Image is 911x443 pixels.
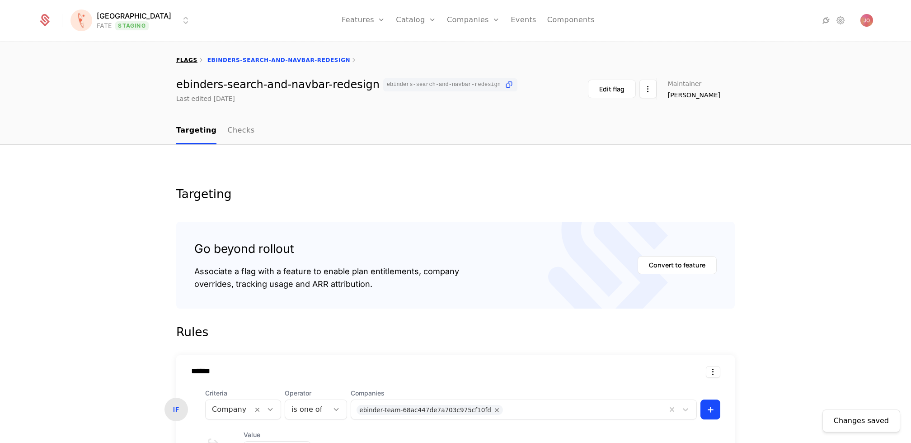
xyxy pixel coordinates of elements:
[227,118,254,144] a: Checks
[194,265,459,291] div: Associate a flag with a feature to enable plan entitlements, company overrides, tracking usage an...
[244,430,311,439] span: Value
[97,10,171,21] span: [GEOGRAPHIC_DATA]
[194,240,459,258] div: Go beyond rollout
[176,118,254,144] ul: Choose Sub Page
[588,80,636,98] button: Edit flag
[176,57,197,63] a: flags
[115,21,148,30] span: Staging
[860,14,873,27] img: Jelena Obradovic
[205,389,281,398] span: Criteria
[834,415,889,426] div: Changes saved
[706,366,720,378] button: Select action
[164,398,188,421] div: IF
[821,15,831,26] a: Integrations
[359,405,491,415] div: ebinder-team-68ac447de7a703c975cf10fd
[176,188,735,200] div: Targeting
[97,21,112,30] div: FATE
[387,82,501,87] span: ebinders-search-and-navbar-redesign
[351,389,697,398] span: Companies
[860,14,873,27] button: Open user button
[176,94,235,103] div: Last edited [DATE]
[176,78,517,91] div: ebinders-search-and-navbar-redesign
[700,400,720,419] button: +
[638,256,717,274] button: Convert to feature
[639,80,657,98] button: Select action
[599,85,625,94] div: Edit flag
[668,81,702,87] span: Maintainer
[176,118,735,144] nav: Main
[176,118,216,144] a: Targeting
[70,10,92,31] img: Florence
[668,91,720,100] span: [PERSON_NAME]
[285,389,347,398] span: Operator
[491,405,503,415] div: Remove ebinder-team-68ac447de7a703c975cf10fd
[73,10,191,30] button: Select environment
[176,323,735,341] div: Rules
[835,15,846,26] a: Settings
